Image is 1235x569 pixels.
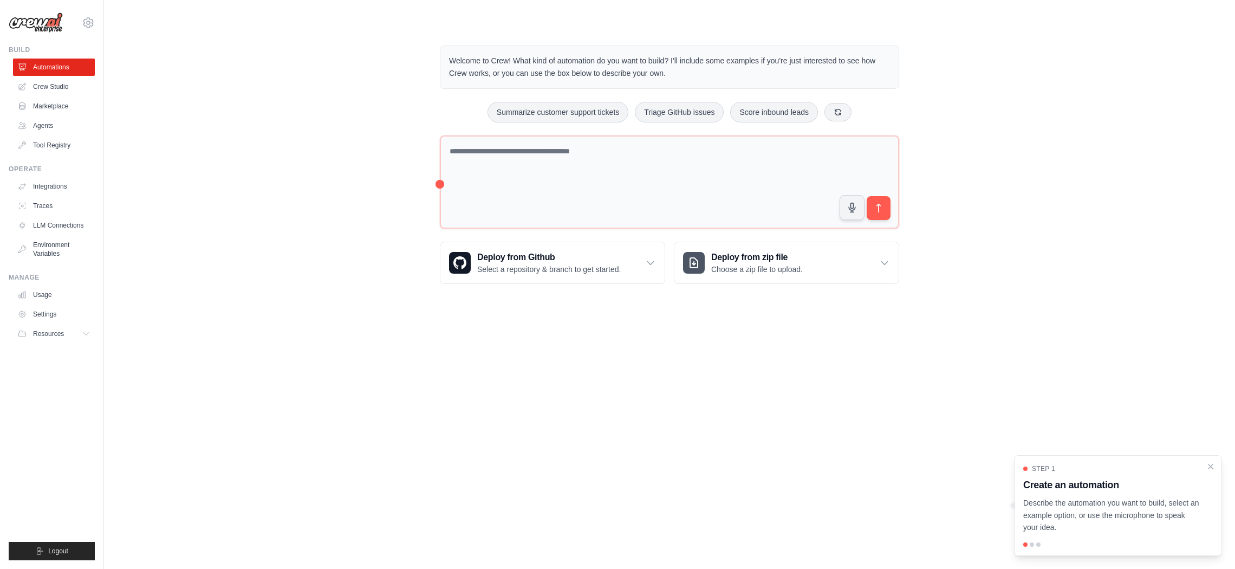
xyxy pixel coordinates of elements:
[9,542,95,560] button: Logout
[13,117,95,134] a: Agents
[9,273,95,282] div: Manage
[9,165,95,173] div: Operate
[477,264,621,275] p: Select a repository & branch to get started.
[13,137,95,154] a: Tool Registry
[487,102,628,122] button: Summarize customer support tickets
[13,197,95,215] a: Traces
[13,78,95,95] a: Crew Studio
[13,98,95,115] a: Marketplace
[13,236,95,262] a: Environment Variables
[449,55,890,80] p: Welcome to Crew! What kind of automation do you want to build? I'll include some examples if you'...
[711,264,803,275] p: Choose a zip file to upload.
[13,217,95,234] a: LLM Connections
[13,325,95,342] button: Resources
[1206,462,1215,471] button: Close walkthrough
[9,46,95,54] div: Build
[48,547,68,555] span: Logout
[13,286,95,303] a: Usage
[13,59,95,76] a: Automations
[33,329,64,338] span: Resources
[13,178,95,195] a: Integrations
[711,251,803,264] h3: Deploy from zip file
[1181,517,1235,569] iframe: Chat Widget
[1023,497,1200,534] p: Describe the automation you want to build, select an example option, or use the microphone to spe...
[13,306,95,323] a: Settings
[730,102,818,122] button: Score inbound leads
[635,102,724,122] button: Triage GitHub issues
[1032,464,1055,473] span: Step 1
[9,12,63,33] img: Logo
[1023,477,1200,493] h3: Create an automation
[477,251,621,264] h3: Deploy from Github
